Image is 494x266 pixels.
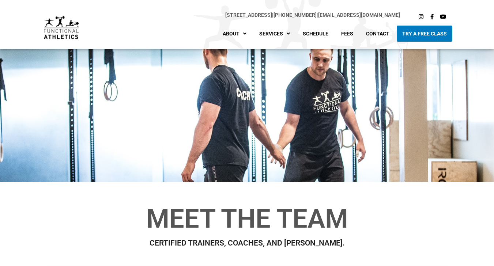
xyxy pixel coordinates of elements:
h2: CERTIFIED TRAINERS, COACHES, AND [PERSON_NAME]. [44,239,450,247]
a: Services [254,26,295,42]
a: [EMAIL_ADDRESS][DOMAIN_NAME] [318,12,400,18]
a: Fees [336,26,359,42]
a: Try A Free Class [397,26,452,42]
p: | [93,11,400,19]
h1: Meet the Team [44,206,450,232]
img: default-logo [44,16,79,40]
a: [STREET_ADDRESS] [225,12,272,18]
span: | [225,12,274,18]
a: [PHONE_NUMBER] [274,12,317,18]
a: Schedule [297,26,334,42]
a: Contact [361,26,395,42]
a: About [217,26,252,42]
